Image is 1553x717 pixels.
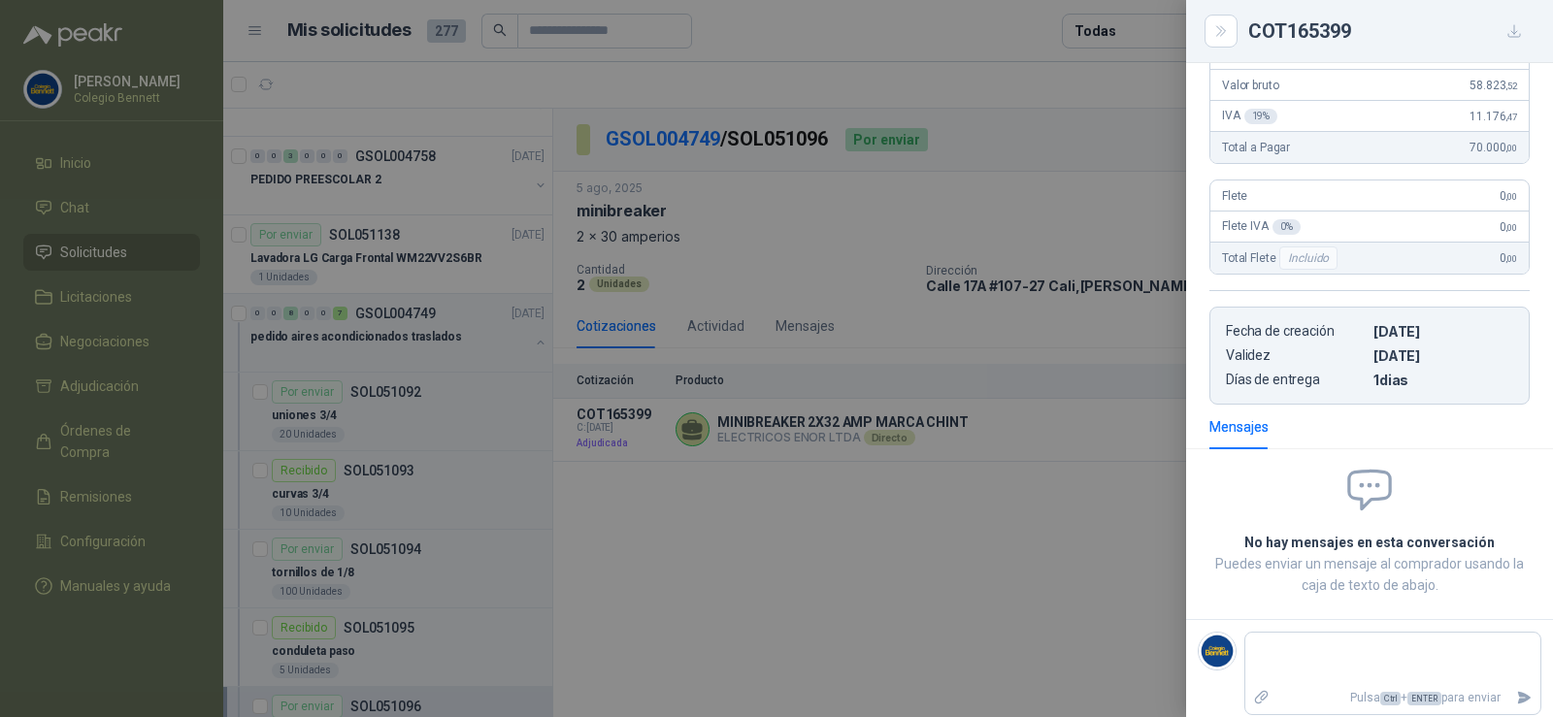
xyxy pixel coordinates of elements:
[1222,79,1278,92] span: Valor bruto
[1248,16,1530,47] div: COT165399
[1222,141,1290,154] span: Total a Pagar
[1470,110,1517,123] span: 11.176
[1209,416,1269,438] div: Mensajes
[1222,219,1301,235] span: Flete IVA
[1373,323,1513,340] p: [DATE]
[1279,246,1338,270] div: Incluido
[1470,79,1517,92] span: 58.823
[1508,681,1540,715] button: Enviar
[1505,253,1517,264] span: ,00
[1272,219,1301,235] div: 0 %
[1226,323,1366,340] p: Fecha de creación
[1505,191,1517,202] span: ,00
[1209,553,1530,596] p: Puedes enviar un mensaje al comprador usando la caja de texto de abajo.
[1500,251,1517,265] span: 0
[1380,692,1401,705] span: Ctrl
[1500,189,1517,203] span: 0
[1505,143,1517,153] span: ,00
[1373,372,1513,388] p: 1 dias
[1505,222,1517,233] span: ,00
[1226,347,1366,364] p: Validez
[1222,109,1277,124] span: IVA
[1505,112,1517,122] span: ,47
[1505,81,1517,91] span: ,52
[1199,633,1236,669] img: Company Logo
[1209,532,1530,553] h2: No hay mensajes en esta conversación
[1244,109,1278,124] div: 19 %
[1209,19,1233,43] button: Close
[1245,681,1278,715] label: Adjuntar archivos
[1278,681,1509,715] p: Pulsa + para enviar
[1470,141,1517,154] span: 70.000
[1500,220,1517,234] span: 0
[1222,246,1341,270] span: Total Flete
[1226,372,1366,388] p: Días de entrega
[1222,189,1247,203] span: Flete
[1373,347,1513,364] p: [DATE]
[1407,692,1441,705] span: ENTER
